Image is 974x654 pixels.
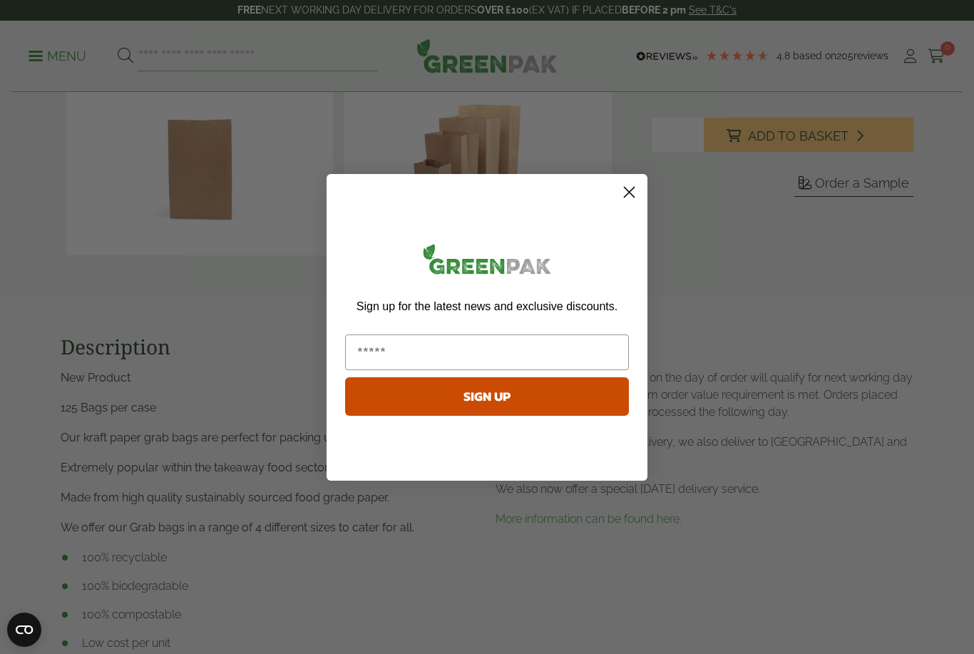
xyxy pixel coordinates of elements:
[345,238,629,286] img: greenpak_logo
[345,377,629,416] button: SIGN UP
[357,300,617,312] span: Sign up for the latest news and exclusive discounts.
[7,613,41,647] button: Open CMP widget
[345,334,629,370] input: Email
[617,180,642,205] button: Close dialog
